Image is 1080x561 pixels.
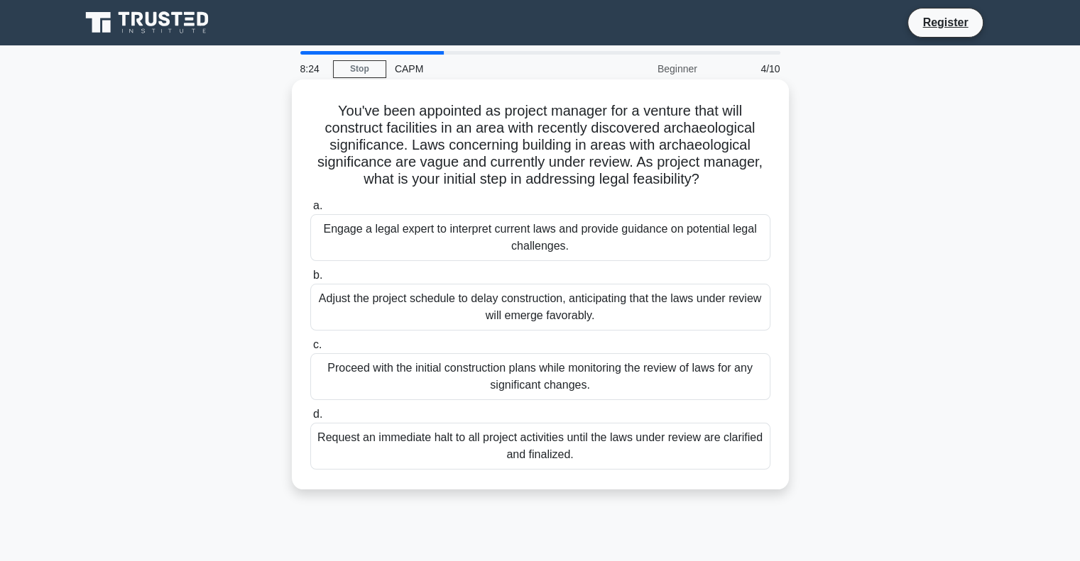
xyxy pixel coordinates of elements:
[386,55,582,83] div: CAPM
[582,55,706,83] div: Beginner
[313,338,322,350] span: c.
[313,269,322,281] span: b.
[310,423,770,470] div: Request an immediate halt to all project activities until the laws under review are clarified and...
[914,13,976,31] a: Register
[310,284,770,331] div: Adjust the project schedule to delay construction, anticipating that the laws under review will e...
[292,55,333,83] div: 8:24
[333,60,386,78] a: Stop
[309,102,772,189] h5: You've been appointed as project manager for a venture that will construct facilities in an area ...
[310,214,770,261] div: Engage a legal expert to interpret current laws and provide guidance on potential legal challenges.
[313,199,322,211] span: a.
[310,353,770,400] div: Proceed with the initial construction plans while monitoring the review of laws for any significa...
[706,55,789,83] div: 4/10
[313,408,322,420] span: d.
